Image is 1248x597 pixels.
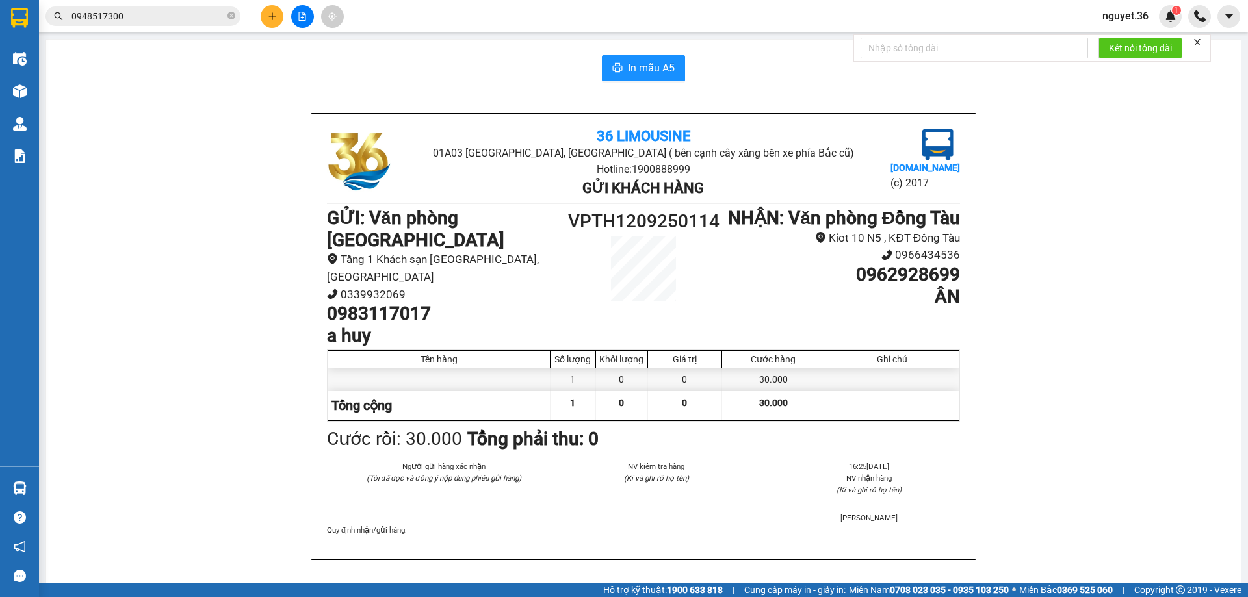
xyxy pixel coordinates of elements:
[327,325,564,347] h1: a huy
[722,368,825,391] div: 30.000
[327,251,564,285] li: Tầng 1 Khách sạn [GEOGRAPHIC_DATA], [GEOGRAPHIC_DATA]
[1109,41,1172,55] span: Kết nối tổng đài
[327,253,338,264] span: environment
[327,286,564,303] li: 0339932069
[628,60,675,76] span: In mẫu A5
[1057,585,1113,595] strong: 0369 525 060
[327,288,338,299] span: phone
[328,12,337,21] span: aim
[432,145,854,161] li: 01A03 [GEOGRAPHIC_DATA], [GEOGRAPHIC_DATA] ( bên cạnh cây xăng bến xe phía Bắc cũ)
[1172,6,1181,15] sup: 1
[603,583,723,597] span: Hỗ trợ kỹ thuật:
[723,229,960,247] li: Kiot 10 N5 , KĐT Đồng Tàu
[554,354,592,364] div: Số lượng
[1176,585,1185,594] span: copyright
[551,368,596,391] div: 1
[13,84,27,98] img: warehouse-icon
[779,461,960,472] li: 16:25[DATE]
[612,62,623,75] span: printer
[1092,8,1159,24] span: nguyet.36
[13,52,27,66] img: warehouse-icon
[13,481,27,495] img: warehouse-icon
[327,207,504,251] b: GỬI : Văn phòng [GEOGRAPHIC_DATA]
[881,249,892,260] span: phone
[815,232,826,243] span: environment
[1123,583,1124,597] span: |
[744,583,846,597] span: Cung cấp máy in - giấy in:
[582,180,704,196] b: Gửi khách hàng
[667,585,723,595] strong: 1900 633 818
[54,12,63,21] span: search
[564,207,723,236] h1: VPTH1209250114
[71,9,225,23] input: Tìm tên, số ĐT hoặc mã đơn
[353,461,534,472] li: Người gửi hàng xác nhận
[861,38,1088,58] input: Nhập số tổng đài
[321,5,344,28] button: aim
[890,585,1009,595] strong: 0708 023 035 - 0935 103 250
[728,207,960,229] b: NHẬN : Văn phòng Đồng Tàu
[1193,38,1202,47] span: close
[779,472,960,484] li: NV nhận hàng
[14,540,26,553] span: notification
[291,5,314,28] button: file-add
[1217,5,1240,28] button: caret-down
[227,10,235,23] span: close-circle
[367,474,521,483] i: (Tôi đã đọc và đồng ý nộp dung phiếu gửi hàng)
[467,428,599,450] b: Tổng phải thu: 0
[1165,10,1176,22] img: icon-new-feature
[1019,583,1113,597] span: Miền Bắc
[596,368,648,391] div: 0
[849,583,1009,597] span: Miền Nam
[1223,10,1235,22] span: caret-down
[602,55,685,81] button: printerIn mẫu A5
[14,570,26,582] span: message
[723,246,960,264] li: 0966434536
[837,485,902,494] i: (Kí và ghi rõ họ tên)
[1012,587,1016,592] span: ⚪️
[1098,38,1182,58] button: Kết nối tổng đài
[261,5,283,28] button: plus
[723,264,960,286] h1: 0962928699
[331,354,547,364] div: Tên hàng
[11,8,28,28] img: logo-vxr
[432,161,854,177] li: Hotline: 1900888999
[599,354,644,364] div: Khối lượng
[733,583,734,597] span: |
[327,129,392,194] img: logo.jpg
[651,354,718,364] div: Giá trị
[227,12,235,19] span: close-circle
[723,286,960,308] h1: ÂN
[13,149,27,163] img: solution-icon
[268,12,277,21] span: plus
[890,175,960,191] li: (c) 2017
[298,12,307,21] span: file-add
[922,129,954,160] img: logo.jpg
[327,524,960,536] div: Quy định nhận/gửi hàng :
[619,398,624,408] span: 0
[1194,10,1206,22] img: phone-icon
[597,128,690,144] b: 36 Limousine
[570,398,575,408] span: 1
[327,425,462,453] div: Cước rồi : 30.000
[682,398,687,408] span: 0
[1174,6,1178,15] span: 1
[779,512,960,524] li: [PERSON_NAME]
[829,354,955,364] div: Ghi chú
[648,368,722,391] div: 0
[13,117,27,131] img: warehouse-icon
[890,162,960,173] b: [DOMAIN_NAME]
[327,303,564,325] h1: 0983117017
[725,354,822,364] div: Cước hàng
[14,511,26,524] span: question-circle
[565,461,747,472] li: NV kiểm tra hàng
[331,398,392,413] span: Tổng cộng
[759,398,788,408] span: 30.000
[624,474,689,483] i: (Kí và ghi rõ họ tên)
